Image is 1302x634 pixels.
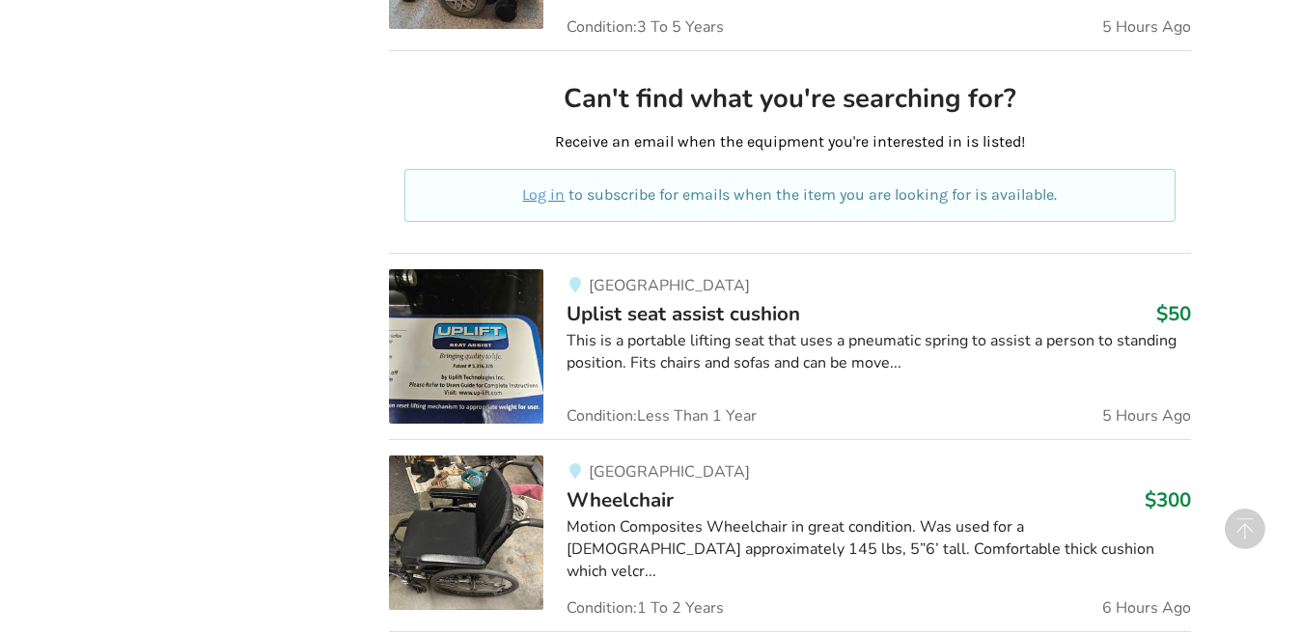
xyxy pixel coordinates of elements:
a: Log in [522,185,565,204]
span: [GEOGRAPHIC_DATA] [589,275,750,296]
img: pediatric equipment-uplist seat assist cushion [389,269,543,424]
p: Receive an email when the equipment you're interested in is listed! [404,131,1176,153]
p: to subscribe for emails when the item you are looking for is available. [428,184,1152,207]
h2: Can't find what you're searching for? [404,82,1176,116]
h3: $300 [1145,487,1191,512]
span: 6 Hours Ago [1102,600,1191,616]
span: Condition: 1 To 2 Years [567,600,724,616]
a: mobility-wheelchair[GEOGRAPHIC_DATA]Wheelchair$300Motion Composites Wheelchair in great condition... [389,439,1191,631]
img: mobility-wheelchair [389,455,543,610]
h3: $50 [1156,301,1191,326]
span: Condition: 3 To 5 Years [567,19,724,35]
span: 5 Hours Ago [1102,19,1191,35]
span: 5 Hours Ago [1102,408,1191,424]
div: Motion Composites Wheelchair in great condition. Was used for a [DEMOGRAPHIC_DATA] approximately ... [567,516,1191,583]
div: This is a portable lifting seat that uses a pneumatic spring to assist a person to standing posit... [567,330,1191,374]
a: pediatric equipment-uplist seat assist cushion[GEOGRAPHIC_DATA]Uplist seat assist cushion$50This ... [389,253,1191,439]
span: Wheelchair [567,486,674,513]
span: [GEOGRAPHIC_DATA] [589,461,750,482]
span: Uplist seat assist cushion [567,300,800,327]
span: Condition: Less Than 1 Year [567,408,757,424]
